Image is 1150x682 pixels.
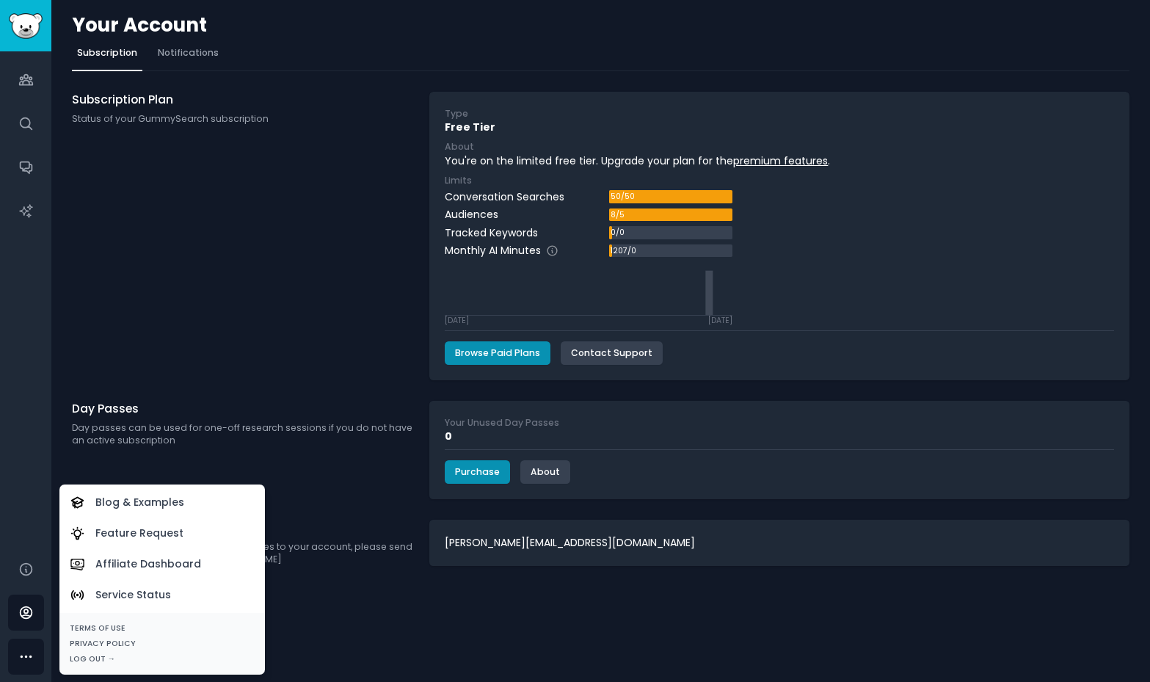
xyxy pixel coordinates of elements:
[153,41,224,71] a: Notifications
[445,174,472,187] div: Limits
[9,13,43,39] img: GummySearch logo
[72,41,142,71] a: Subscription
[445,243,575,258] div: Monthly AI Minutes
[62,518,262,548] a: Feature Request
[95,587,171,603] p: Service Status
[70,654,255,664] div: Log Out →
[708,316,732,326] div: [DATE]
[445,207,498,222] div: Audiences
[609,208,626,222] div: 8 / 5
[72,92,414,107] h3: Subscription Plan
[70,639,255,649] a: Privacy Policy
[72,421,414,447] p: Day passes can be used for one-off research sessions if you do not have an active subscription
[158,46,219,59] span: Notifications
[95,495,184,510] p: Blog & Examples
[445,153,1114,169] div: You're on the limited free tier. Upgrade your plan for the .
[445,107,468,120] div: Type
[445,416,559,429] div: Your Unused Day Passes
[72,401,414,416] h3: Day Passes
[445,429,1114,444] div: 0
[70,623,255,634] a: Terms of Use
[445,341,550,365] a: Browse Paid Plans
[445,189,564,205] div: Conversation Searches
[445,225,538,241] div: Tracked Keywords
[72,112,414,126] p: Status of your GummySearch subscription
[445,140,474,153] div: About
[609,190,636,203] div: 50 / 50
[609,244,638,258] div: 1207 / 0
[95,556,201,572] p: Affiliate Dashboard
[733,153,828,168] a: premium features
[77,46,137,59] span: Subscription
[72,13,207,37] h2: Your Account
[445,316,469,326] div: [DATE]
[445,120,1114,135] div: Free Tier
[445,460,510,484] a: Purchase
[561,341,663,365] a: Contact Support
[62,579,262,610] a: Service Status
[429,520,1129,566] div: [PERSON_NAME][EMAIL_ADDRESS][DOMAIN_NAME]
[95,526,183,541] p: Feature Request
[62,487,262,518] a: Blog & Examples
[609,226,626,239] div: 0 / 0
[520,460,570,484] a: About
[62,548,262,579] a: Affiliate Dashboard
